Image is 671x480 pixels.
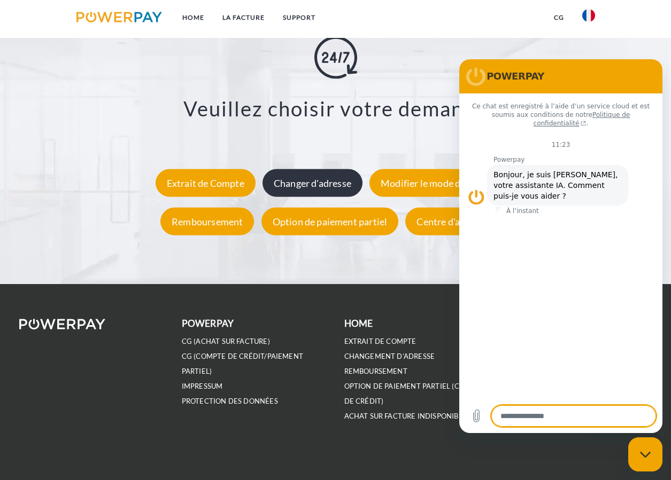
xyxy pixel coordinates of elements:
[182,318,234,329] b: POWERPAY
[344,352,435,361] a: Changement d'adresse
[173,8,213,27] a: Home
[582,9,595,22] img: fr
[344,318,373,329] b: Home
[19,319,105,329] img: logo-powerpay-white.svg
[182,382,223,391] a: IMPRESSUM
[628,437,662,471] iframe: Bouton de lancement de la fenêtre de messagerie, conversation en cours
[182,337,270,346] a: CG (achat sur facture)
[344,367,407,376] a: REMBOURSEMENT
[367,177,518,188] a: Modifier le mode de livraison
[47,96,624,121] h3: Veuillez choisir votre demande
[76,12,163,22] img: logo-powerpay.svg
[344,382,484,406] a: OPTION DE PAIEMENT PARTIEL (Compte de crédit)
[153,177,258,188] a: Extrait de Compte
[545,8,573,27] a: CG
[344,337,417,346] a: EXTRAIT DE COMPTE
[261,207,399,235] div: Option de paiement partiel
[158,215,257,227] a: Remboursement
[459,59,662,433] iframe: Fenêtre de messagerie
[259,215,402,227] a: Option de paiement partiel
[369,169,515,196] div: Modifier le mode de livraison
[156,169,256,196] div: Extrait de Compte
[260,177,365,188] a: Changer d'adresse
[182,352,303,376] a: CG (Compte de crédit/paiement partiel)
[344,412,467,421] a: ACHAT SUR FACTURE INDISPONIBLE
[213,8,274,27] a: LA FACTURE
[405,207,510,235] div: Centre d'assistance
[274,8,325,27] a: Support
[160,207,254,235] div: Remboursement
[182,397,278,406] a: PROTECTION DES DONNÉES
[263,169,363,196] div: Changer d'adresse
[403,215,513,227] a: Centre d'assistance
[314,36,357,78] img: online-shopping.svg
